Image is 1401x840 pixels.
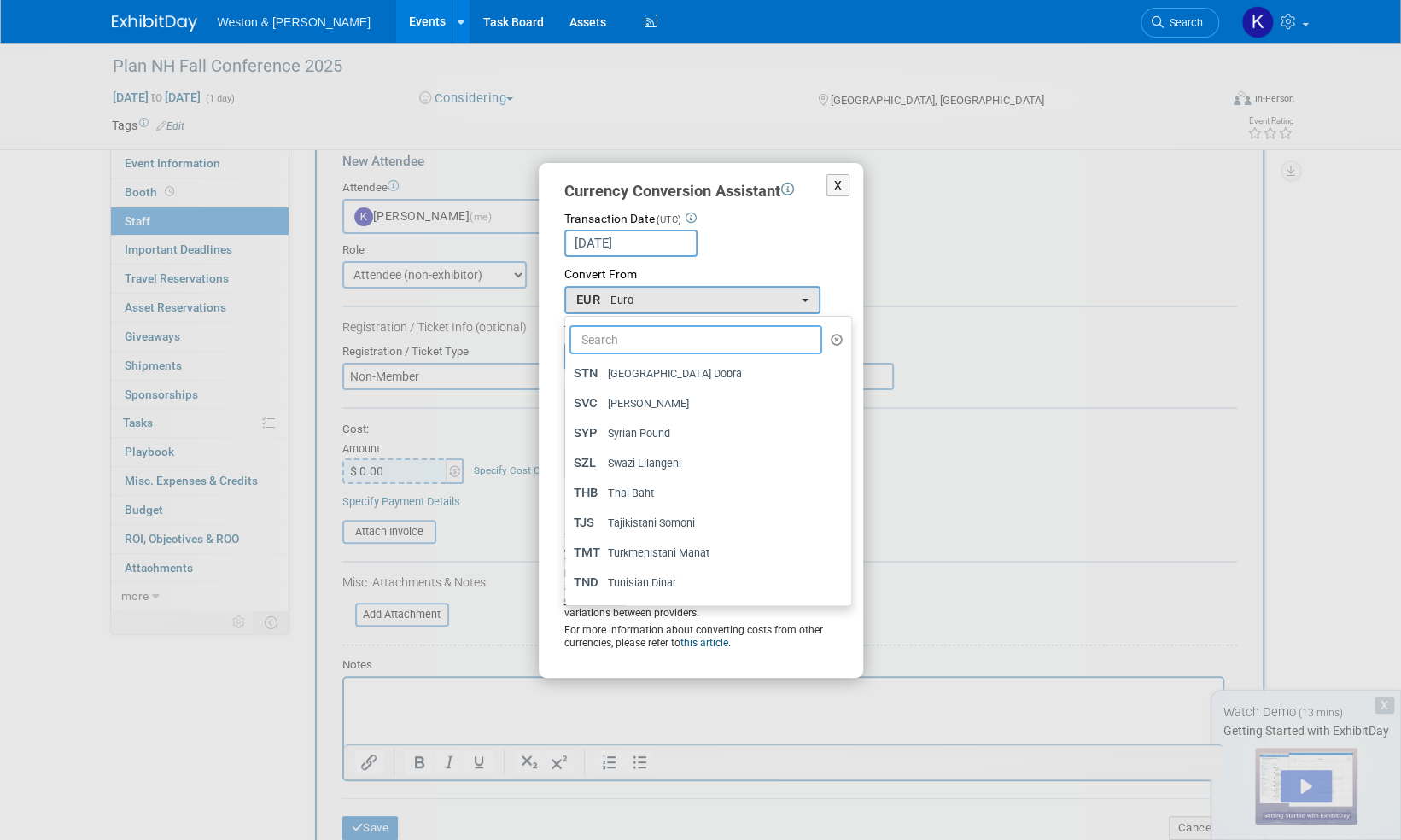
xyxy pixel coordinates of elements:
span: Search [1164,16,1203,29]
span: Syrian Pound [607,426,670,441]
span: Tunisian Dinar [607,575,676,591]
div: Transaction Date [564,211,838,228]
input: Search [569,325,823,354]
span: SVC [574,394,604,412]
div: For more information about converting costs from other currencies, please refer to . [564,624,838,650]
span: EUR [576,291,607,309]
span: Euro [610,293,633,308]
span: TJS [574,514,604,532]
span: it's advisable to cross-check exchange rates with other sources [564,581,830,606]
span: [PERSON_NAME] [607,396,689,411]
span: SYP [574,424,604,442]
button: EUR Euro [564,286,820,314]
span: STN [574,365,604,382]
span: (UTC) [657,214,681,225]
button: X [826,174,850,197]
span: Weston & [PERSON_NAME] [218,15,371,29]
span: Thai Baht [607,486,654,501]
span: Tajikistani Somoni [607,516,695,531]
span: TMT [574,544,604,562]
a: this article [680,637,728,649]
span: Turkmenistani Manat [607,545,709,561]
div: Currency Conversion Assistant [564,180,838,202]
span: Swazi Lilangeni [607,456,681,471]
img: Karen Prescott [1241,6,1274,38]
a: Search [1141,8,1219,38]
span: THB [574,484,604,502]
span: TOP [574,604,604,621]
span: [GEOGRAPHIC_DATA] Dobra [607,366,742,382]
body: Rich Text Area. Press ALT-0 for help. [9,7,870,24]
img: ExhibitDay [112,15,197,32]
span: TND [574,574,604,592]
div: Convert From [564,266,838,283]
span: SZL [574,454,604,472]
